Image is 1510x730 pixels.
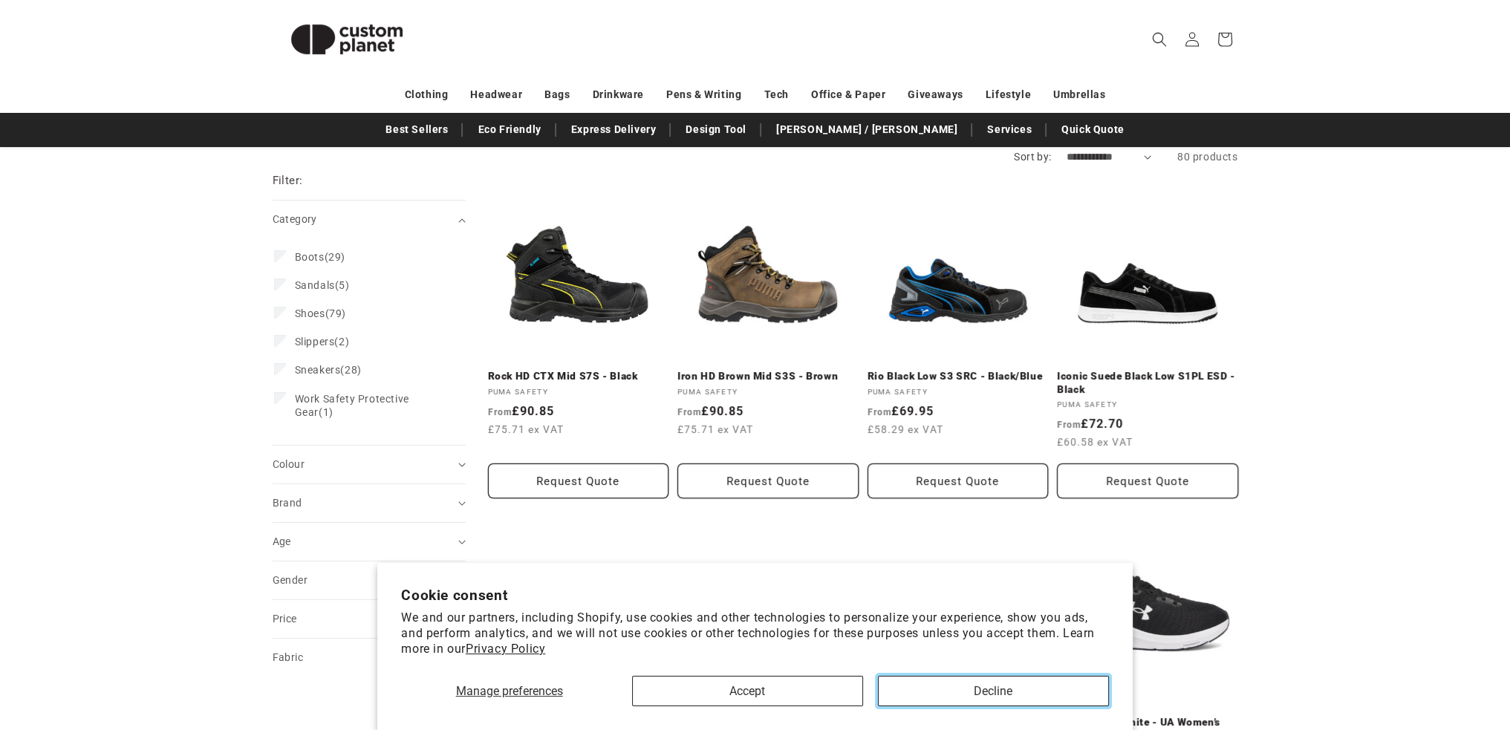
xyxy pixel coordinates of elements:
[273,651,303,663] span: Fabric
[295,251,325,263] span: Boots
[1177,151,1238,163] span: 80 products
[273,201,466,238] summary: Category (0 selected)
[295,336,335,348] span: Slippers
[677,463,859,498] button: Request Quote
[295,393,409,418] span: Work Safety Protective Gear
[488,463,669,498] button: Request Quote
[295,278,350,292] span: (5)
[273,458,305,470] span: Colour
[811,82,885,108] a: Office & Paper
[1262,570,1510,730] iframe: Chat Widget
[273,484,466,522] summary: Brand (0 selected)
[764,82,788,108] a: Tech
[401,676,617,706] button: Manage preferences
[769,117,965,143] a: [PERSON_NAME] / [PERSON_NAME]
[908,82,963,108] a: Giveaways
[273,6,421,73] img: Custom Planet
[295,307,325,319] span: Shoes
[1057,463,1238,498] button: Request Quote
[868,370,1049,383] a: Rio Black Low S3 SRC - Black/Blue
[273,535,291,547] span: Age
[273,497,302,509] span: Brand
[295,392,440,419] span: (1)
[632,676,863,706] button: Accept
[1143,23,1176,56] summary: Search
[378,117,455,143] a: Best Sellers
[401,587,1109,604] h2: Cookie consent
[470,117,548,143] a: Eco Friendly
[295,363,362,377] span: (28)
[273,600,466,638] summary: Price
[295,279,335,291] span: Sandals
[273,446,466,483] summary: Colour (0 selected)
[980,117,1039,143] a: Services
[401,610,1109,656] p: We and our partners, including Shopify, use cookies and other technologies to personalize your ex...
[295,307,346,320] span: (79)
[564,117,664,143] a: Express Delivery
[466,642,545,656] a: Privacy Policy
[456,684,563,698] span: Manage preferences
[273,213,317,225] span: Category
[295,335,350,348] span: (2)
[1054,117,1132,143] a: Quick Quote
[1057,370,1238,396] a: Iconic Suede Black Low S1PL ESD - Black
[666,82,741,108] a: Pens & Writing
[678,117,754,143] a: Design Tool
[1053,82,1105,108] a: Umbrellas
[488,370,669,383] a: Rock HD CTX Mid S7S - Black
[677,370,859,383] a: Iron HD Brown Mid S3S - Brown
[273,613,297,625] span: Price
[868,463,1049,498] button: Request Quote
[273,172,303,189] h2: Filter:
[986,82,1031,108] a: Lifestyle
[273,574,307,586] span: Gender
[273,523,466,561] summary: Age (0 selected)
[295,364,341,376] span: Sneakers
[1014,151,1051,163] label: Sort by:
[405,82,449,108] a: Clothing
[273,639,466,677] summary: Fabric (0 selected)
[544,82,570,108] a: Bags
[593,82,644,108] a: Drinkware
[878,676,1109,706] button: Decline
[470,82,522,108] a: Headwear
[295,250,345,264] span: (29)
[273,561,466,599] summary: Gender (0 selected)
